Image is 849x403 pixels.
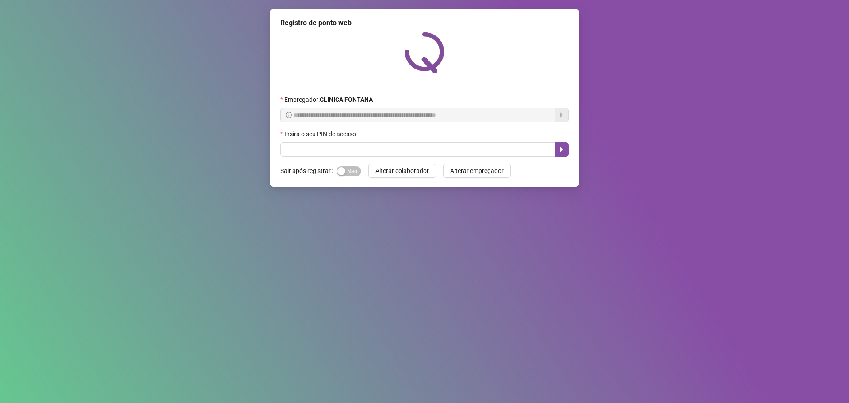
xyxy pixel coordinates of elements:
[284,95,373,104] span: Empregador :
[286,112,292,118] span: info-circle
[405,32,444,73] img: QRPoint
[450,166,504,176] span: Alterar empregador
[368,164,436,178] button: Alterar colaborador
[375,166,429,176] span: Alterar colaborador
[443,164,511,178] button: Alterar empregador
[320,96,373,103] strong: CLINICA FONTANA
[280,18,569,28] div: Registro de ponto web
[280,129,362,139] label: Insira o seu PIN de acesso
[280,164,337,178] label: Sair após registrar
[558,146,565,153] span: caret-right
